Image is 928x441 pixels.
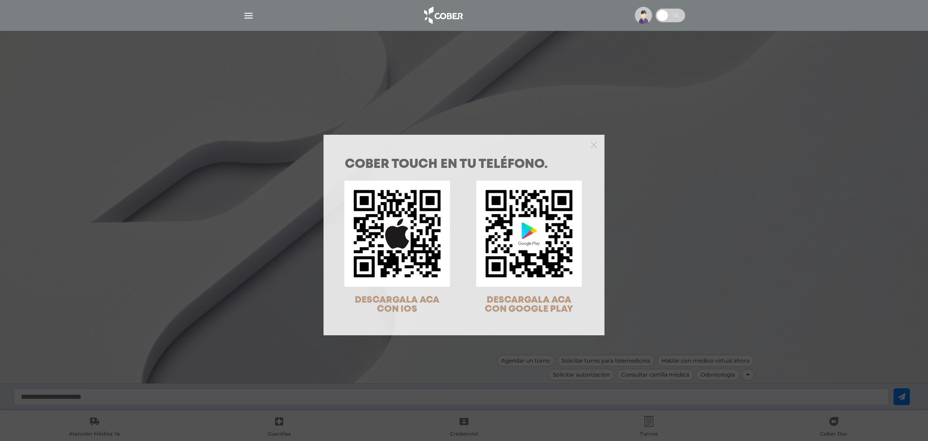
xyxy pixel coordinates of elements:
[355,296,440,314] span: DESCARGALA ACA CON IOS
[345,158,583,171] h1: COBER TOUCH en tu teléfono.
[344,181,450,286] img: qr-code
[476,181,582,286] img: qr-code
[485,296,573,314] span: DESCARGALA ACA CON GOOGLE PLAY
[590,140,597,148] button: Close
